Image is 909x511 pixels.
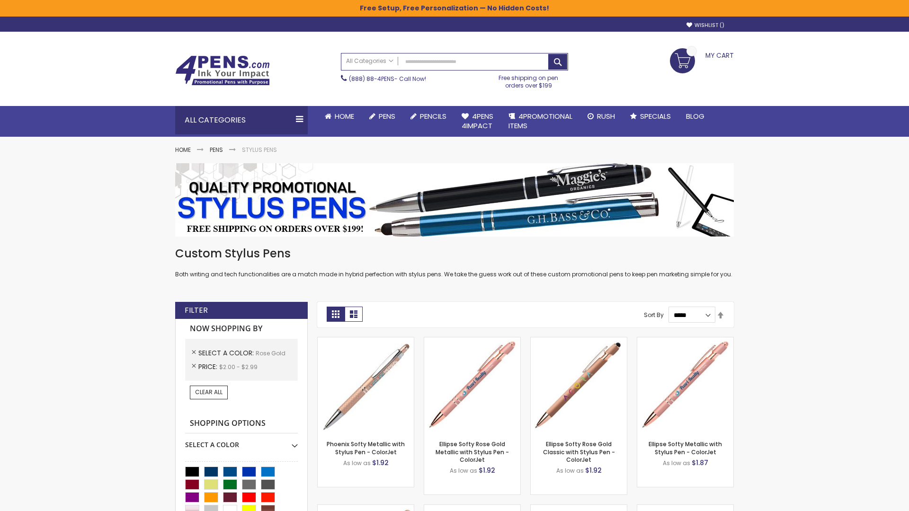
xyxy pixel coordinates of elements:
[175,146,191,154] a: Home
[424,337,520,345] a: Ellipse Softy Rose Gold Metallic with Stylus Pen - ColorJet-Rose Gold
[349,75,426,83] span: - Call Now!
[379,111,395,121] span: Pens
[185,414,298,434] strong: Shopping Options
[531,337,627,345] a: Ellipse Softy Rose Gold Classic with Stylus Pen - ColorJet-Rose Gold
[454,106,501,137] a: 4Pens4impact
[462,111,493,131] span: 4Pens 4impact
[349,75,394,83] a: (888) 88-4PENS
[175,246,734,261] h1: Custom Stylus Pens
[543,440,615,463] a: Ellipse Softy Rose Gold Classic with Stylus Pen - ColorJet
[637,337,733,433] img: Ellipse Softy Metallic with Stylus Pen - ColorJet-Rose Gold
[185,305,208,316] strong: Filter
[335,111,354,121] span: Home
[403,106,454,127] a: Pencils
[198,362,219,371] span: Price
[372,458,389,467] span: $1.92
[190,386,228,399] a: Clear All
[479,466,495,475] span: $1.92
[508,111,572,131] span: 4PROMOTIONAL ITEMS
[327,307,345,322] strong: Grid
[692,458,708,467] span: $1.87
[531,337,627,433] img: Ellipse Softy Rose Gold Classic with Stylus Pen - ColorJet-Rose Gold
[686,22,724,29] a: Wishlist
[219,363,258,371] span: $2.00 - $2.99
[637,337,733,345] a: Ellipse Softy Metallic with Stylus Pen - ColorJet-Rose Gold
[175,106,308,134] div: All Categories
[585,466,602,475] span: $1.92
[175,55,270,86] img: 4Pens Custom Pens and Promotional Products
[318,337,414,433] img: Phoenix Softy Metallic with Stylus Pen - ColorJet-Rose gold
[436,440,509,463] a: Ellipse Softy Rose Gold Metallic with Stylus Pen - ColorJet
[424,337,520,433] img: Ellipse Softy Rose Gold Metallic with Stylus Pen - ColorJet-Rose Gold
[597,111,615,121] span: Rush
[256,349,285,357] span: Rose Gold
[210,146,223,154] a: Pens
[623,106,678,127] a: Specials
[686,111,704,121] span: Blog
[317,106,362,127] a: Home
[450,467,477,475] span: As low as
[242,146,277,154] strong: Stylus Pens
[195,388,223,396] span: Clear All
[175,163,734,237] img: Stylus Pens
[362,106,403,127] a: Pens
[185,433,298,449] div: Select A Color
[663,459,690,467] span: As low as
[580,106,623,127] a: Rush
[175,246,734,279] div: Both writing and tech functionalities are a match made in hybrid perfection with stylus pens. We ...
[556,467,584,475] span: As low as
[198,348,256,358] span: Select A Color
[327,440,405,456] a: Phoenix Softy Metallic with Stylus Pen - ColorJet
[644,311,664,319] label: Sort By
[640,111,671,121] span: Specials
[346,57,393,65] span: All Categories
[420,111,446,121] span: Pencils
[489,70,569,89] div: Free shipping on pen orders over $199
[343,459,371,467] span: As low as
[318,337,414,345] a: Phoenix Softy Metallic with Stylus Pen - ColorJet-Rose gold
[185,319,298,339] strong: Now Shopping by
[341,53,398,69] a: All Categories
[678,106,712,127] a: Blog
[501,106,580,137] a: 4PROMOTIONALITEMS
[649,440,722,456] a: Ellipse Softy Metallic with Stylus Pen - ColorJet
